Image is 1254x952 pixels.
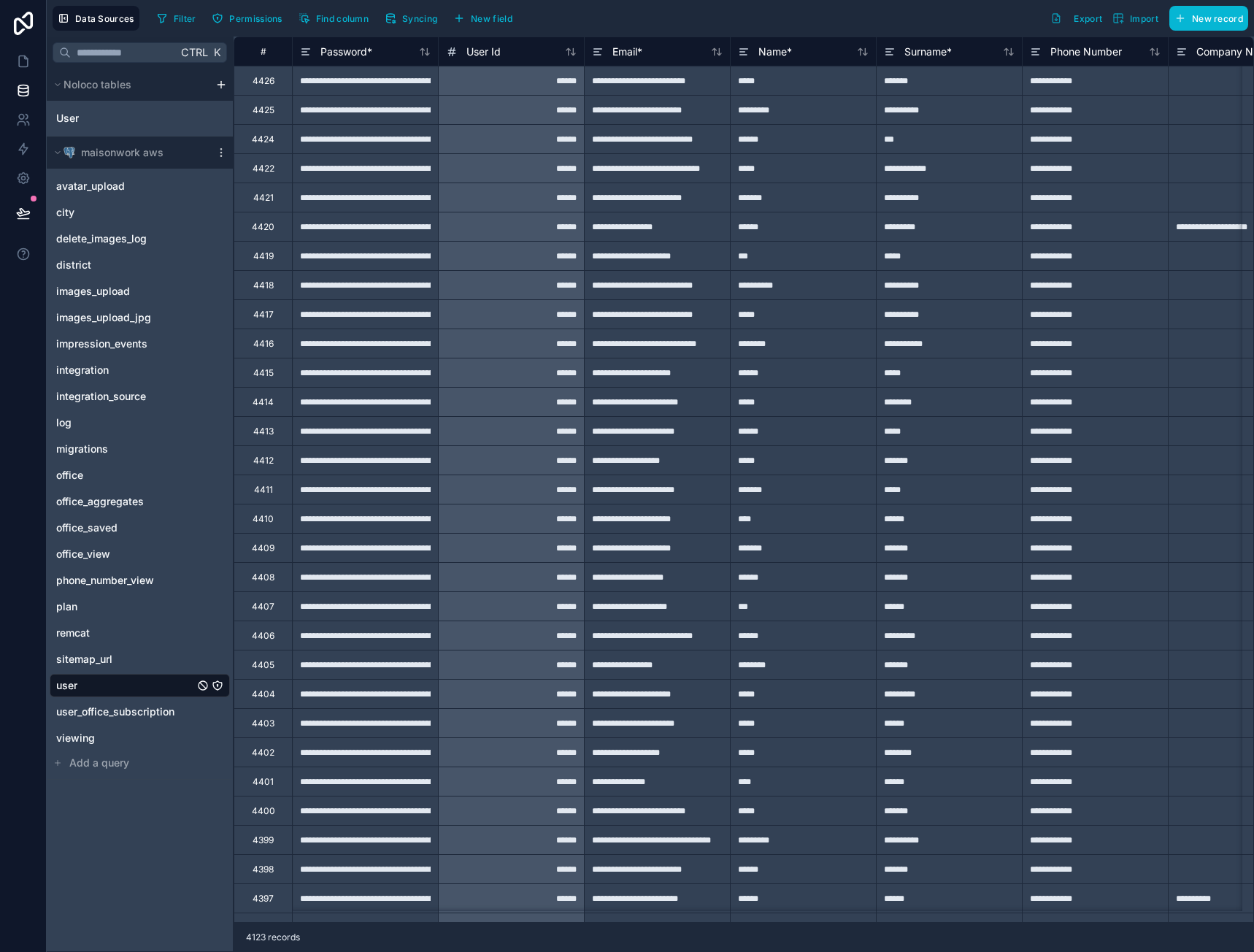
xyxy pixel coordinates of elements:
[320,45,372,59] span: Password *
[253,513,274,525] div: 4410
[252,718,274,729] div: 4403
[252,659,274,671] div: 4405
[1107,6,1163,31] button: Import
[253,309,274,320] div: 4417
[212,47,222,58] span: K
[1074,13,1102,24] span: Export
[245,46,281,57] div: #
[252,688,275,700] div: 4404
[253,426,274,437] div: 4413
[253,75,274,87] div: 4426
[252,221,274,233] div: 4420
[174,13,196,24] span: Filter
[252,601,274,613] div: 4407
[253,280,274,291] div: 4418
[253,192,274,204] div: 4421
[1192,13,1243,24] span: New record
[253,834,274,846] div: 4399
[252,747,274,759] div: 4402
[75,13,134,24] span: Data Sources
[1163,6,1248,31] a: New record
[316,13,369,24] span: Find column
[1130,13,1158,24] span: Import
[293,7,374,29] button: Find column
[180,43,209,61] span: Ctrl
[53,6,139,31] button: Data Sources
[904,45,952,59] span: Surname *
[246,932,300,943] span: 4123 records
[252,630,274,642] div: 4406
[1169,6,1248,31] button: New record
[253,163,274,174] div: 4422
[612,45,642,59] span: Email *
[253,893,274,905] div: 4397
[253,455,274,467] div: 4412
[252,542,274,554] div: 4409
[254,484,273,496] div: 4411
[151,7,201,29] button: Filter
[252,805,275,817] div: 4400
[253,367,274,379] div: 4415
[252,134,274,145] div: 4424
[253,250,274,262] div: 4419
[402,13,437,24] span: Syncing
[448,7,518,29] button: New field
[466,45,501,59] span: User Id
[253,922,274,934] div: 4396
[253,338,274,350] div: 4416
[471,13,512,24] span: New field
[253,396,274,408] div: 4414
[207,7,293,29] a: Permissions
[229,13,282,24] span: Permissions
[207,7,287,29] button: Permissions
[380,7,442,29] button: Syncing
[758,45,792,59] span: Name *
[1045,6,1107,31] button: Export
[380,7,448,29] a: Syncing
[1050,45,1122,59] span: Phone Number
[253,864,274,875] div: 4398
[253,776,274,788] div: 4401
[253,104,274,116] div: 4425
[252,572,274,583] div: 4408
